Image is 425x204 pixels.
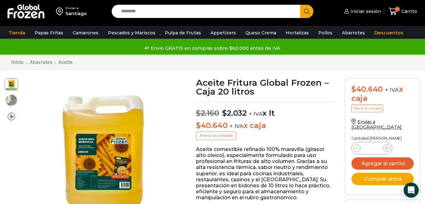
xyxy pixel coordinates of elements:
a: Pulpa de Frutas [162,27,204,39]
span: $ [222,108,227,118]
a: Abarrotes [29,59,53,65]
bdi: 40.640 [351,85,383,94]
a: 0 Carrito [387,4,419,19]
span: Iniciar sesión [349,8,381,15]
div: Santiago [65,10,87,17]
bdi: 40.640 [196,121,227,130]
a: Abarrotes [339,27,368,39]
span: + IVA [249,111,263,117]
bdi: 2.160 [196,108,219,118]
a: Tienda [5,27,28,39]
a: Pescados y Mariscos [105,27,159,39]
span: aceite para freir [5,94,18,107]
p: Aceite comestible refinado 100% maravilla (girasol alto oleico), especialmente formulado para uso... [196,146,335,201]
a: Papas Fritas [31,27,66,39]
button: Search button [300,5,313,18]
nav: Breadcrumb [11,59,73,65]
a: Iniciar sesión [343,5,381,18]
p: x lt [196,102,335,118]
a: Queso Crema [242,27,279,39]
span: $ [351,85,356,94]
div: Open Intercom Messenger [404,183,419,198]
h1: Aceite Fritura Global Frozen – Caja 20 litros [196,78,335,96]
div: Enviar a [65,6,87,10]
span: $ [196,108,201,118]
a: Aceite [58,59,73,65]
img: address-field-icon.svg [56,6,65,17]
button: Comprar ahora [351,173,414,185]
a: Enviar a [GEOGRAPHIC_DATA] [351,119,402,130]
a: Descuentos [371,27,406,39]
div: x caja [351,85,414,103]
a: Camarones [70,27,102,39]
input: Product quantity [366,144,378,153]
span: + IVA [385,87,399,93]
p: Precio al contado [196,131,236,140]
p: Precio al contado [351,105,383,112]
bdi: 2.032 [222,108,247,118]
span: aceite maravilla [5,78,18,90]
a: Inicio [11,59,24,65]
p: x caja [196,121,335,130]
a: Hortalizas [282,27,312,39]
p: Cantidad [PERSON_NAME] [351,136,414,141]
span: $ [196,121,201,130]
a: Appetizers [207,27,239,39]
span: + IVA [230,123,243,129]
span: 0 [395,7,400,12]
a: Pollos [315,27,336,39]
button: Agregar al carrito [351,157,414,170]
span: Carrito [400,8,417,15]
